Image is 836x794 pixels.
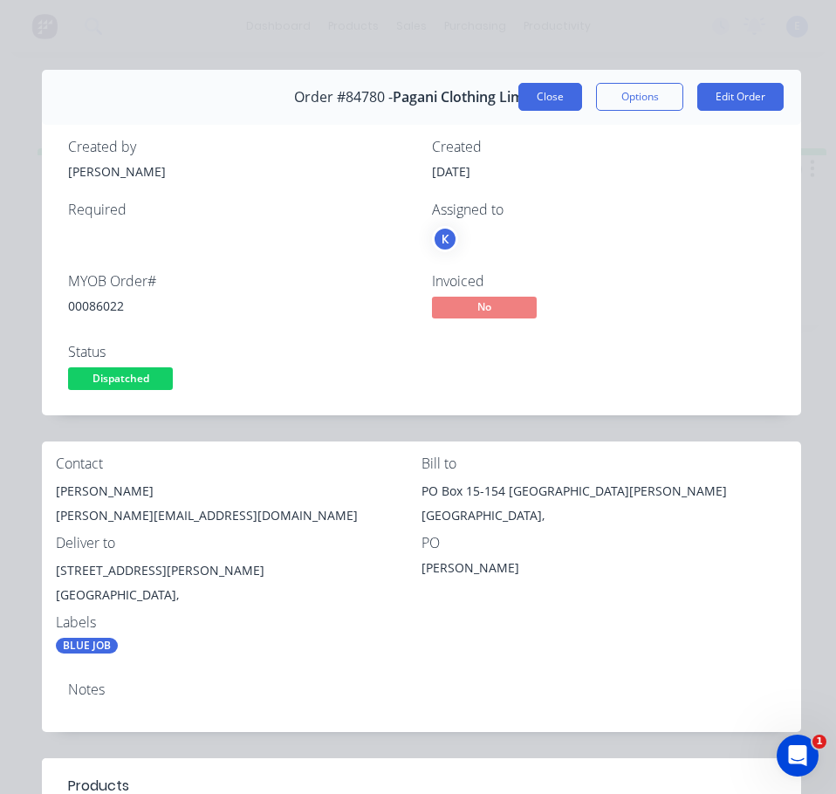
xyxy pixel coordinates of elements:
[697,83,784,111] button: Edit Order
[56,638,118,654] div: BLUE JOB
[421,455,787,472] div: Bill to
[432,202,775,218] div: Assigned to
[432,297,537,318] span: No
[421,535,787,551] div: PO
[68,367,173,394] button: Dispatched
[596,83,683,111] button: Options
[812,735,826,749] span: 1
[56,503,421,528] div: [PERSON_NAME][EMAIL_ADDRESS][DOMAIN_NAME]
[432,139,775,155] div: Created
[56,583,421,607] div: [GEOGRAPHIC_DATA],
[56,479,421,503] div: [PERSON_NAME]
[518,83,582,111] button: Close
[432,273,775,290] div: Invoiced
[56,558,421,614] div: [STREET_ADDRESS][PERSON_NAME][GEOGRAPHIC_DATA],
[68,273,411,290] div: MYOB Order #
[68,139,411,155] div: Created by
[68,297,411,315] div: 00086022
[68,367,173,389] span: Dispatched
[68,162,411,181] div: [PERSON_NAME]
[432,226,458,252] button: K
[68,344,411,360] div: Status
[68,202,411,218] div: Required
[56,535,421,551] div: Deliver to
[421,503,787,528] div: [GEOGRAPHIC_DATA],
[56,479,421,535] div: [PERSON_NAME][PERSON_NAME][EMAIL_ADDRESS][DOMAIN_NAME]
[421,479,787,535] div: PO Box 15-154 [GEOGRAPHIC_DATA][PERSON_NAME][GEOGRAPHIC_DATA],
[393,89,549,106] span: Pagani Clothing Limited
[56,455,421,472] div: Contact
[294,89,393,106] span: Order #84780 -
[68,681,775,698] div: Notes
[56,614,421,631] div: Labels
[432,163,470,180] span: [DATE]
[421,558,640,583] div: [PERSON_NAME]
[777,735,819,777] iframe: Intercom live chat
[421,479,787,503] div: PO Box 15-154 [GEOGRAPHIC_DATA][PERSON_NAME]
[56,558,421,583] div: [STREET_ADDRESS][PERSON_NAME]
